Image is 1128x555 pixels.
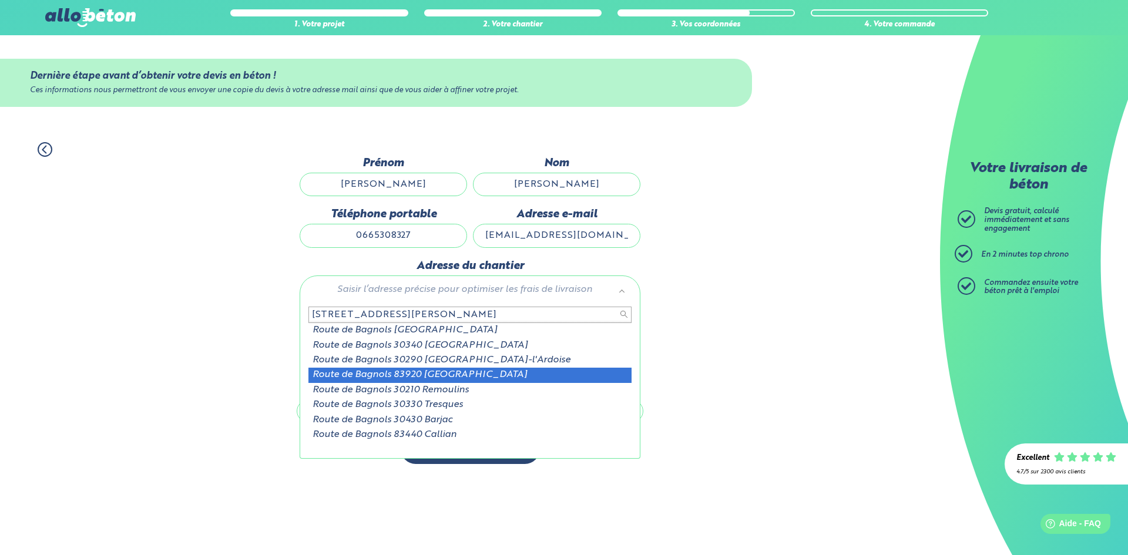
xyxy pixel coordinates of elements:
div: Route de Bagnols 30290 [GEOGRAPHIC_DATA]-l'Ardoise [308,353,632,368]
iframe: Help widget launcher [1023,509,1115,542]
div: Route de Bagnols 83440 Callian [308,428,632,442]
div: Route de Bagnols 83920 [GEOGRAPHIC_DATA] [308,368,632,382]
div: Route de Bagnols [GEOGRAPHIC_DATA] [308,323,632,338]
div: Route de Bagnols 30330 Tresques [308,398,632,412]
div: Route de Bagnols 30210 Remoulins [308,383,632,398]
div: Route de Bagnols 30340 [GEOGRAPHIC_DATA] [308,338,632,353]
div: Route de Bagnols 30430 Barjac [308,413,632,428]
